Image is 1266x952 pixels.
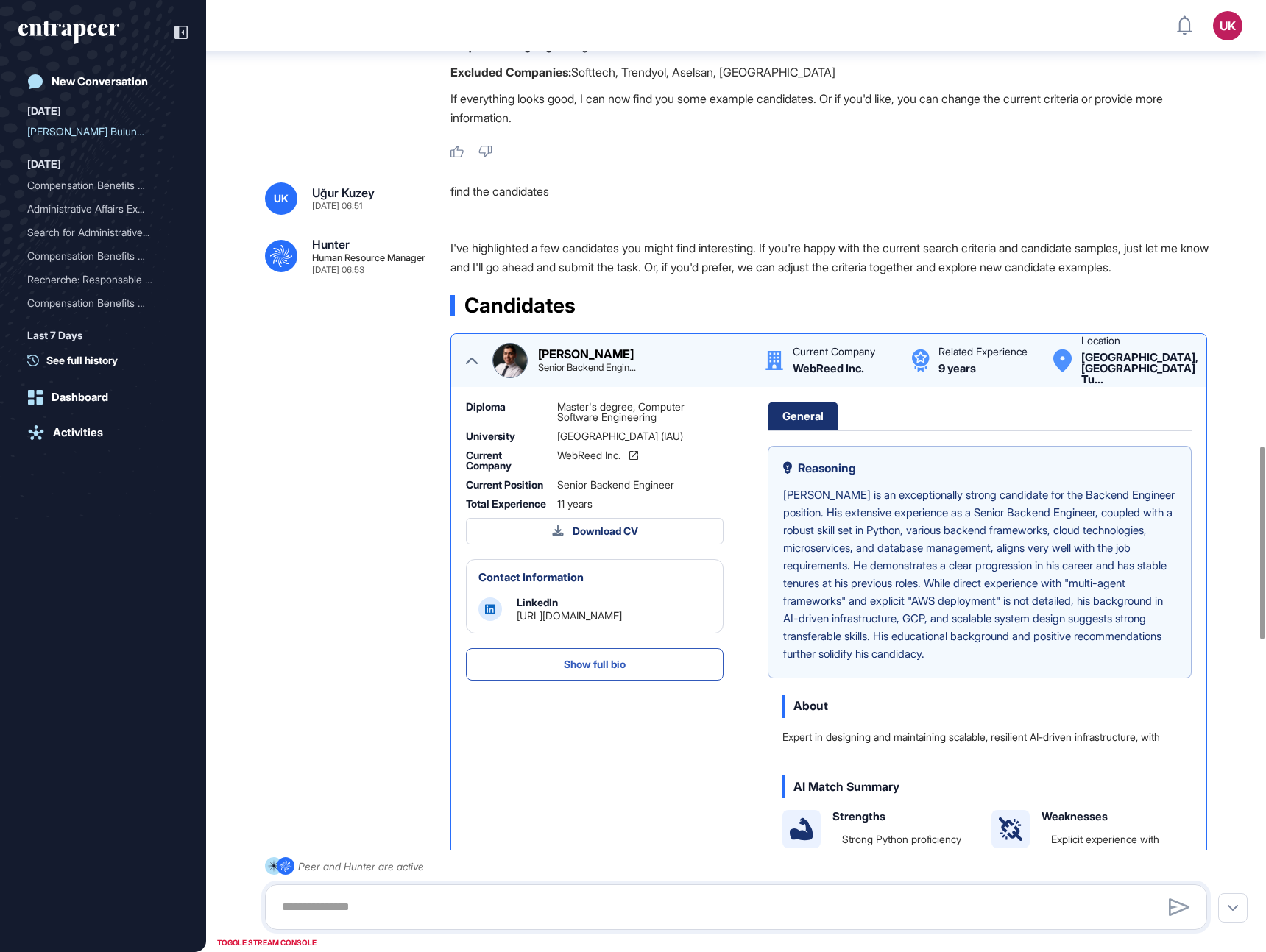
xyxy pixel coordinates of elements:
[27,197,179,221] div: Administrative Affairs Expert with 5 Years Experience in Automotive Sector, Istanbul
[52,391,108,404] div: Dashboard
[557,450,620,461] span: WebReed Inc.
[27,268,179,291] div: Recherche: Responsable Compensations et Avantages pour la région MEA avec compétences en Récompen...
[552,525,638,538] div: Download CV
[1042,832,1177,875] li: Explicit experience with "multi-agent frameworks" is not clearly stated.
[557,480,674,490] span: Senior Backend Engineer
[564,659,626,669] span: Show full bio
[1081,335,1120,346] div: Location
[798,462,856,474] span: Reasoning
[793,347,875,357] div: Current Company
[27,244,179,268] div: Compensation Benefits Manager Search for MEA Region with C&B Program Design and Execution Skills ...
[466,480,548,490] div: Current Position
[312,187,375,199] div: Uğur Kuzey
[18,21,119,44] div: entrapeer-logo
[27,120,179,143] div: Özgür Akaoğlu'nun Bulunması
[274,193,289,205] span: UK
[557,431,724,441] div: [GEOGRAPHIC_DATA] (IAU)
[793,699,828,713] span: About
[27,102,61,120] div: [DATE]
[27,221,167,244] div: Search for Administrative...
[27,174,179,197] div: Compensation Benefits Manager for MEA Region in Automotive and Manufacturing Sectors
[27,268,167,291] div: Recherche: Responsable Co...
[46,352,118,368] span: See full history
[450,65,571,79] strong: Excluded Companies:
[832,810,885,823] div: Strengths
[298,857,424,875] div: Peer and Hunter are active
[27,291,167,315] div: Compensation Benefits Man...
[464,295,576,316] span: Candidates
[53,426,103,439] div: Activities
[18,418,188,447] a: Activities
[517,609,622,622] a: [URL][DOMAIN_NAME]
[27,291,179,315] div: Compensation Benefits Manager Role for MEA Region in Automotive and Manufacturing Industries
[538,348,634,360] div: [PERSON_NAME]
[450,89,1219,127] p: If everything looks good, I can now find you some example candidates. Or if you'd like, you can c...
[450,38,568,53] strong: Required Languages:
[27,120,167,143] div: [PERSON_NAME] Bulunma...
[466,499,548,509] div: Total Experience
[832,832,968,889] li: Strong Python proficiency and extensive experience with backend frameworks (Django, FastAPI, Node...
[312,238,350,250] div: Hunter
[27,155,61,173] div: [DATE]
[312,202,362,210] div: [DATE] 06:51
[52,75,148,88] div: New Conversation
[466,402,548,422] div: Diploma
[538,363,636,372] div: Senior Backend Engineer
[27,327,82,344] div: Last 7 Days
[938,363,976,374] div: 9 years
[18,67,188,96] a: New Conversation
[312,253,425,263] div: Human Resource Manager
[27,244,167,268] div: Compensation Benefits Man...
[793,363,864,374] div: WebReed Inc.
[782,730,1160,745] div: Expert in designing and maintaining scalable, resilient AI-driven infrastructure, with
[213,934,320,952] div: TOGGLE STREAM CONSOLE
[557,499,593,509] span: 11 years
[783,486,1176,663] p: [PERSON_NAME] is an exceptionally strong candidate for the Backend Engineer position. His extensi...
[18,383,188,412] a: Dashboard
[557,402,724,422] div: Master's degree, Computer Software Engineering
[450,182,1219,215] div: find the candidates
[466,431,548,441] div: University
[1042,810,1108,823] div: Weaknesses
[312,266,364,274] div: [DATE] 06:53
[27,221,179,244] div: Search for Administrative Affairs Expert with 5 Years Experience in Automotive Sector in Istanbul
[27,352,188,368] a: See full history
[466,518,724,544] button: Download CV
[938,347,1028,357] div: Related Experience
[493,344,527,377] img: Hassan Naghibi
[768,402,838,430] div: General
[517,597,558,608] div: LinkedIn
[450,238,1219,277] p: I've highlighted a few candidates you might find interesting. If you're happy with the current se...
[1213,11,1242,40] button: UK
[27,174,167,197] div: Compensation Benefits Man...
[466,648,724,681] button: Show full bio
[466,450,548,471] div: Current Company
[27,197,167,221] div: Administrative Affairs Ex...
[557,450,638,461] a: WebReed Inc.
[1081,352,1198,385] div: Istanbul, Türkiye Turkey Turkey
[793,780,899,794] span: AI Match Summary
[478,572,584,583] div: Contact Information
[450,63,1219,82] p: Softtech, Trendyol, Aselsan, [GEOGRAPHIC_DATA]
